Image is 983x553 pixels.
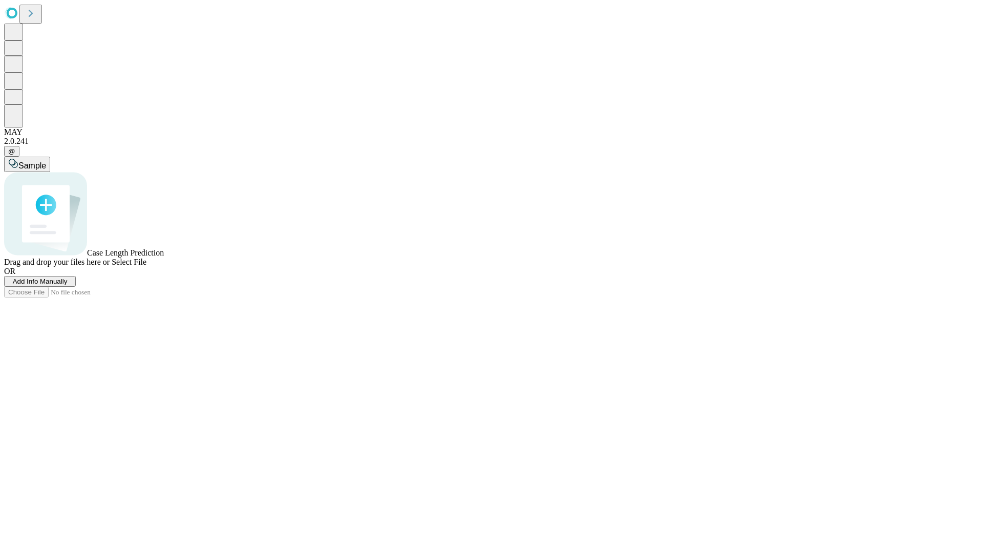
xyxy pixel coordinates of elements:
button: Sample [4,157,50,172]
span: OR [4,267,15,275]
span: @ [8,147,15,155]
button: @ [4,146,19,157]
span: Add Info Manually [13,278,68,285]
div: MAY [4,127,979,137]
span: Case Length Prediction [87,248,164,257]
span: Sample [18,161,46,170]
span: Drag and drop your files here or [4,258,110,266]
span: Select File [112,258,146,266]
div: 2.0.241 [4,137,979,146]
button: Add Info Manually [4,276,76,287]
